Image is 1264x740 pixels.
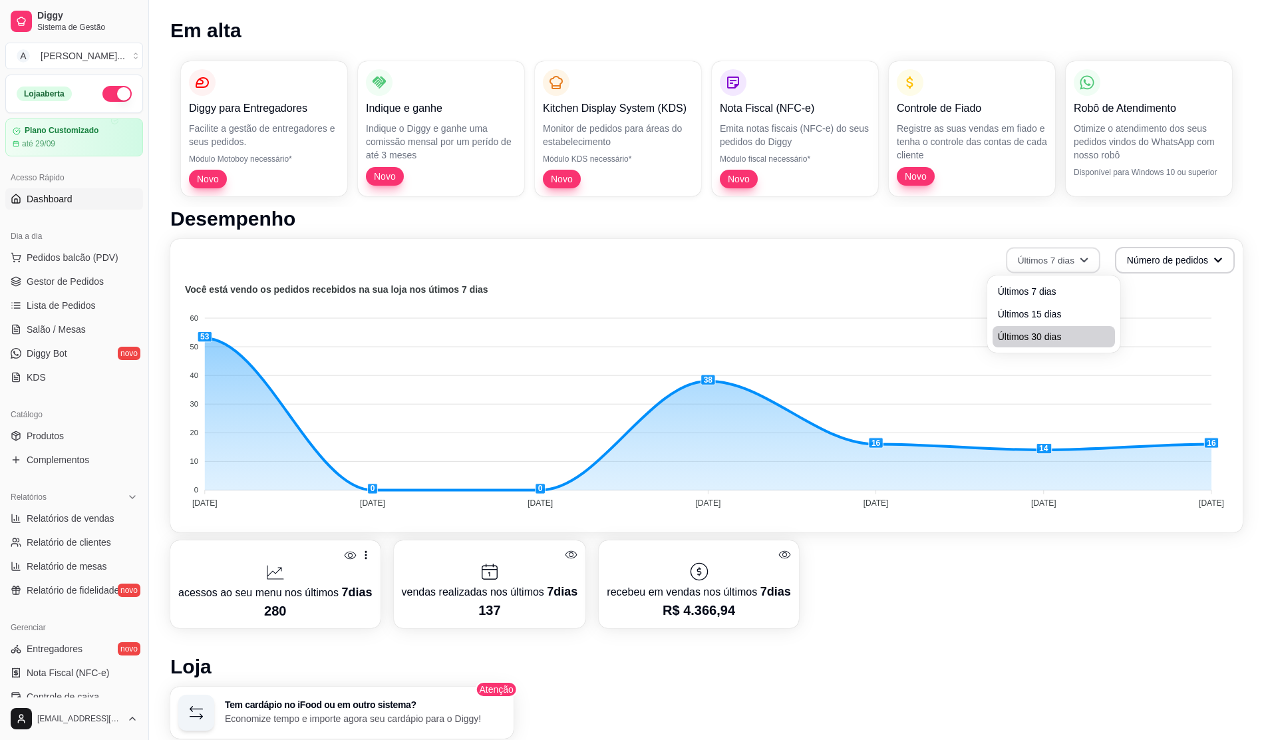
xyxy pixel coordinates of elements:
p: 280 [178,602,373,620]
p: R$ 4.366,94 [607,601,790,620]
tspan: 0 [194,486,198,494]
h3: Tem cardápio no iFood ou em outro sistema? [225,700,506,709]
p: Indique e ganhe [366,100,516,116]
button: Número de pedidos [1115,247,1235,274]
span: Últimos 30 dias [998,330,1110,343]
span: Lista de Pedidos [27,299,96,312]
p: Nota Fiscal (NFC-e) [720,100,870,116]
button: Select a team [5,43,143,69]
p: Robô de Atendimento [1074,100,1224,116]
div: Catálogo [5,404,143,425]
tspan: 60 [190,314,198,322]
tspan: [DATE] [528,498,553,508]
article: até 29/09 [22,138,55,149]
span: Entregadores [27,642,82,655]
p: Registre as suas vendas em fiado e tenha o controle das contas de cada cliente [897,122,1047,162]
span: Diggy Bot [27,347,67,360]
p: Kitchen Display System (KDS) [543,100,693,116]
span: KDS [27,371,46,384]
div: Dia a dia [5,226,143,247]
tspan: [DATE] [1199,498,1224,508]
p: Monitor de pedidos para áreas do estabelecimento [543,122,693,148]
tspan: 20 [190,429,198,437]
p: Facilite a gestão de entregadores e seus pedidos. [189,122,339,148]
p: vendas realizadas nos últimos [402,582,578,601]
span: Diggy [37,10,138,22]
span: Produtos [27,429,64,443]
span: Atenção [476,681,518,697]
p: recebeu em vendas nos últimos [607,582,790,601]
span: Complementos [27,453,89,466]
p: Módulo KDS necessário* [543,154,693,164]
span: Nota Fiscal (NFC-e) [27,666,109,679]
span: Novo [546,172,578,186]
tspan: [DATE] [360,498,385,508]
span: Relatório de mesas [27,560,107,573]
tspan: 10 [190,457,198,465]
div: Loja aberta [17,87,72,101]
span: Relatórios [11,492,47,502]
span: Controle de caixa [27,690,99,703]
tspan: [DATE] [864,498,889,508]
button: Últimos 7 dias [1006,248,1100,274]
span: Relatório de clientes [27,536,111,549]
span: Novo [899,170,932,183]
tspan: [DATE] [192,498,218,508]
p: Indique o Diggy e ganhe uma comissão mensal por um perído de até 3 meses [366,122,516,162]
h1: Desempenho [170,207,1243,231]
span: Novo [192,172,224,186]
p: Economize tempo e importe agora seu cardápio para o Diggy! [225,712,506,725]
text: Você está vendo os pedidos recebidos na sua loja nos útimos 7 dias [185,284,488,295]
button: Alterar Status [102,86,132,102]
span: Novo [722,172,755,186]
div: Acesso Rápido [5,167,143,188]
p: Disponível para Windows 10 ou superior [1074,167,1224,178]
span: 7 dias [547,585,577,598]
span: Últimos 7 dias [998,285,1110,298]
span: Últimos 15 dias [998,307,1110,321]
div: Gerenciar [5,617,143,638]
p: Emita notas fiscais (NFC-e) do seus pedidos do Diggy [720,122,870,148]
span: A [17,49,30,63]
span: Salão / Mesas [27,323,86,336]
tspan: 40 [190,371,198,379]
span: 7 dias [341,586,372,599]
p: Diggy para Entregadores [189,100,339,116]
p: Controle de Fiado [897,100,1047,116]
span: [EMAIL_ADDRESS][DOMAIN_NAME] [37,713,122,724]
p: acessos ao seu menu nos últimos [178,583,373,602]
p: Otimize o atendimento dos seus pedidos vindos do WhatsApp com nosso robô [1074,122,1224,162]
tspan: 50 [190,343,198,351]
ul: Últimos 7 dias [993,281,1115,347]
span: Novo [369,170,401,183]
span: Gestor de Pedidos [27,275,104,288]
span: 7 dias [760,585,791,598]
tspan: [DATE] [695,498,720,508]
tspan: 30 [190,400,198,408]
tspan: [DATE] [1031,498,1056,508]
p: Módulo fiscal necessário* [720,154,870,164]
h1: Loja [170,655,1243,679]
span: Pedidos balcão (PDV) [27,251,118,264]
p: Módulo Motoboy necessário* [189,154,339,164]
span: Sistema de Gestão [37,22,138,33]
div: [PERSON_NAME] ... [41,49,125,63]
p: 137 [402,601,578,620]
h1: Em alta [170,19,1243,43]
article: Plano Customizado [25,126,98,136]
span: Dashboard [27,192,73,206]
span: Relatório de fidelidade [27,584,119,597]
span: Relatórios de vendas [27,512,114,525]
